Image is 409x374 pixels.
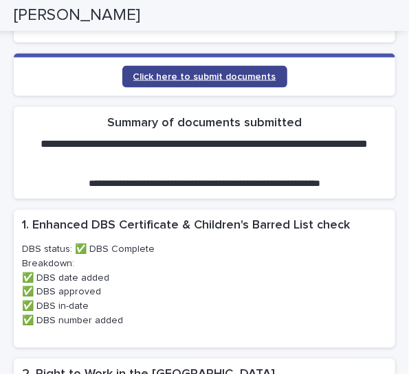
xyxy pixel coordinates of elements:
[107,115,302,132] h2: Summary of documents submitted
[14,5,140,25] h2: [PERSON_NAME]
[133,72,276,82] span: Click here to submit documents
[22,243,387,329] p: DBS status: ✅ DBS Complete Breakdown: ✅ DBS date added ✅ DBS approved ✅ DBS in-date ✅ DBS number ...
[122,66,287,88] a: Click here to submit documents
[22,218,350,235] h2: 1. Enhanced DBS Certificate & Children's Barred List check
